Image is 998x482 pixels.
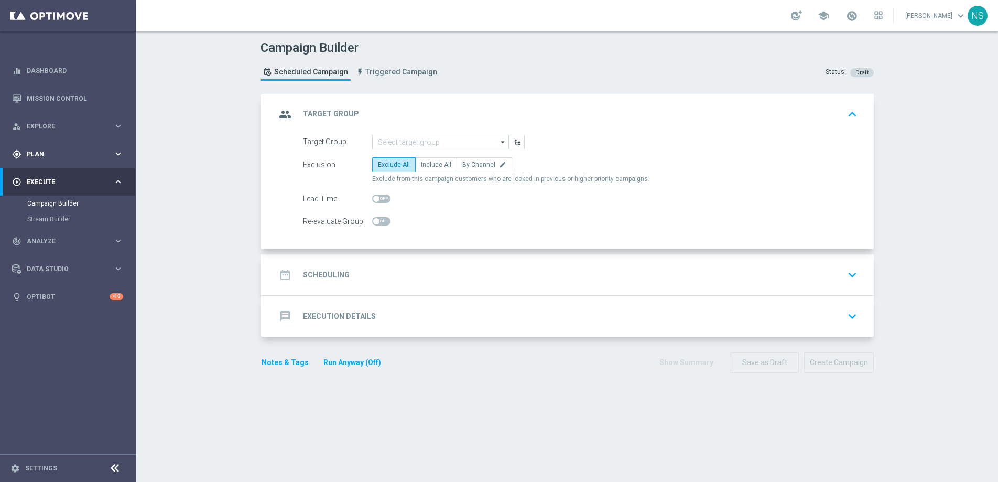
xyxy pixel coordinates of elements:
[113,264,123,274] i: keyboard_arrow_right
[12,178,124,186] button: play_circle_outline Execute keyboard_arrow_right
[276,306,861,326] div: message Execution Details keyboard_arrow_down
[855,69,869,76] span: Draft
[844,308,860,324] i: keyboard_arrow_down
[12,237,124,245] button: track_changes Analyze keyboard_arrow_right
[12,122,113,131] div: Explore
[904,8,968,24] a: [PERSON_NAME]keyboard_arrow_down
[826,68,846,77] div: Status:
[372,135,509,149] input: Select target group
[12,292,21,302] i: lightbulb
[498,135,508,149] i: arrow_drop_down
[850,68,874,76] colored-tag: Draft
[261,63,351,81] a: Scheduled Campaign
[12,264,113,274] div: Data Studio
[261,40,442,56] h1: Campaign Builder
[353,63,440,81] a: Triggered Campaign
[27,283,110,310] a: Optibot
[12,94,124,103] button: Mission Control
[113,121,123,131] i: keyboard_arrow_right
[12,177,113,187] div: Execute
[462,161,495,168] span: By Channel
[12,283,123,310] div: Optibot
[27,179,113,185] span: Execute
[378,161,410,168] span: Exclude All
[499,161,506,168] i: edit
[303,312,376,322] h2: Execution Details
[12,122,21,131] i: person_search
[113,236,123,246] i: keyboard_arrow_right
[372,175,649,184] span: Exclude from this campaign customers who are locked in previous or higher priority campaigns.
[261,356,310,369] button: Notes & Tags
[12,67,124,75] button: equalizer Dashboard
[12,149,113,159] div: Plan
[818,10,829,22] span: school
[27,84,123,112] a: Mission Control
[27,238,113,244] span: Analyze
[276,105,295,124] i: group
[303,214,372,229] div: Re-evaluate Group
[10,464,20,473] i: settings
[113,177,123,187] i: keyboard_arrow_right
[12,84,123,112] div: Mission Control
[12,293,124,301] button: lightbulb Optibot +10
[421,161,451,168] span: Include All
[844,267,860,283] i: keyboard_arrow_down
[303,270,350,280] h2: Scheduling
[12,57,123,84] div: Dashboard
[27,123,113,130] span: Explore
[276,307,295,326] i: message
[843,306,861,326] button: keyboard_arrow_down
[27,151,113,157] span: Plan
[12,149,21,159] i: gps_fixed
[276,104,861,124] div: group Target Group keyboard_arrow_up
[303,109,359,119] h2: Target Group
[844,106,860,122] i: keyboard_arrow_up
[955,10,967,22] span: keyboard_arrow_down
[27,211,135,227] div: Stream Builder
[12,122,124,131] button: person_search Explore keyboard_arrow_right
[276,265,861,285] div: date_range Scheduling keyboard_arrow_down
[276,265,295,284] i: date_range
[113,149,123,159] i: keyboard_arrow_right
[12,177,21,187] i: play_circle_outline
[27,215,109,223] a: Stream Builder
[365,68,437,77] span: Triggered Campaign
[12,237,113,246] div: Analyze
[12,66,21,76] i: equalizer
[303,191,372,206] div: Lead Time
[303,157,372,172] div: Exclusion
[968,6,988,26] div: NS
[843,104,861,124] button: keyboard_arrow_up
[322,356,382,369] button: Run Anyway (Off)
[25,465,57,472] a: Settings
[804,352,874,373] button: Create Campaign
[27,196,135,211] div: Campaign Builder
[274,68,348,77] span: Scheduled Campaign
[843,265,861,285] button: keyboard_arrow_down
[27,57,123,84] a: Dashboard
[303,135,372,149] div: Target Group
[12,265,124,273] button: Data Studio keyboard_arrow_right
[12,150,124,158] button: gps_fixed Plan keyboard_arrow_right
[27,266,113,272] span: Data Studio
[12,237,21,246] i: track_changes
[731,352,799,373] button: Save as Draft
[110,293,123,300] div: +10
[27,199,109,208] a: Campaign Builder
